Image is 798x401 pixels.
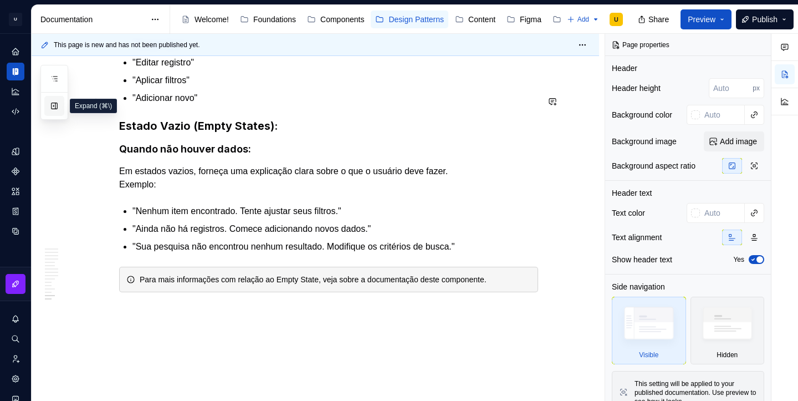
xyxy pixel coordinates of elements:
a: Code automation [7,103,24,120]
span: Share [648,14,669,25]
div: Content [468,14,495,25]
button: Search ⌘K [7,330,24,348]
div: Visible [612,297,686,364]
span: Preview [688,14,715,25]
div: Background color [612,109,672,120]
span: Add [577,15,589,24]
a: Storybook stories [7,202,24,220]
p: px [753,84,760,93]
input: Auto [700,105,745,125]
div: Background image [612,136,677,147]
strong: Quando não houver dados [119,143,248,155]
div: Documentation [40,14,145,25]
button: Share [632,9,676,29]
p: "Nenhum item encontrado. Tente ajustar seus filtros." [132,205,538,218]
span: This page is new and has not been published yet. [54,40,200,49]
div: Hidden [690,297,765,364]
p: "Editar registro" [132,56,538,69]
p: "Sua pesquisa não encontrou nenhum resultado. Modifique os critérios de busca." [132,240,538,253]
a: Foundations [236,11,300,28]
a: Documentation [7,63,24,80]
p: Em estados vazios, forneça uma explicação clara sobre o que o usuário deve fazer. Exemplo: [119,165,538,191]
label: Yes [733,255,744,264]
button: U [2,7,29,31]
div: Visible [639,351,658,359]
button: Notifications [7,310,24,328]
div: Hidden [717,351,738,359]
a: Assets [7,182,24,200]
div: Header height [612,83,661,94]
span: Add image [720,136,757,147]
a: Components [7,163,24,180]
span: Publish [752,14,777,25]
p: "Aplicar filtros" [132,74,538,87]
div: Figma [520,14,541,25]
a: Home [7,43,24,60]
div: Show header text [612,254,672,265]
input: Auto [700,203,745,223]
a: Welcome! [177,11,233,28]
div: Foundations [253,14,296,25]
div: Background aspect ratio [612,160,695,171]
div: Page tree [177,8,561,31]
a: Settings [7,370,24,388]
div: Welcome! [195,14,229,25]
div: Text alignment [612,232,662,243]
a: Data sources [7,222,24,240]
div: U [9,13,22,26]
input: Auto [709,78,753,98]
div: Header [612,63,637,74]
button: Add image [704,131,764,151]
button: Publish [736,9,794,29]
div: Components [320,14,364,25]
strong: Estado Vazio (Empty States): [119,119,278,133]
a: Design Patterns [371,11,448,28]
a: Figma [502,11,546,28]
div: Text color [612,207,645,219]
div: Para mais informações com relação ao Empty State, veja sobre a documentação deste componente. [140,274,531,285]
div: Expand (⌘\) [70,99,117,113]
div: Header text [612,187,652,199]
div: Design Patterns [388,14,444,25]
div: Side navigation [612,281,665,292]
p: "Ainda não há registros. Comece adicionando novos dados." [132,222,538,236]
a: Content [451,11,500,28]
button: Add [564,12,603,27]
a: Design tokens [7,143,24,160]
p: "Adicionar novo" [132,92,538,105]
a: Invite team [7,350,24,368]
div: U [614,15,618,24]
h4: : [119,143,538,156]
a: Components [303,11,369,28]
button: Preview [681,9,731,29]
a: Changelog [548,11,608,28]
a: Analytics [7,83,24,100]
